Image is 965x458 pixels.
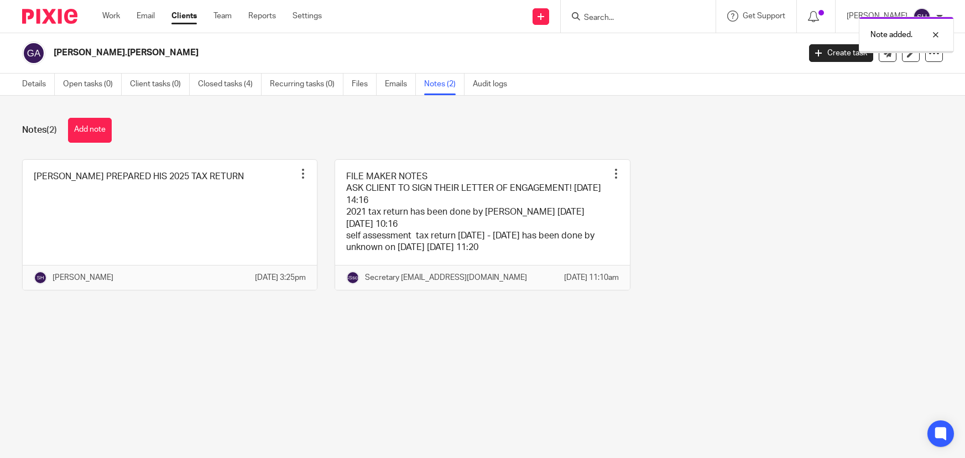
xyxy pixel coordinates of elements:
[68,118,112,143] button: Add note
[809,44,873,62] a: Create task
[385,74,416,95] a: Emails
[255,272,306,283] p: [DATE] 3:25pm
[22,9,77,24] img: Pixie
[53,272,113,283] p: [PERSON_NAME]
[352,74,377,95] a: Files
[248,11,276,22] a: Reports
[424,74,465,95] a: Notes (2)
[473,74,515,95] a: Audit logs
[22,124,57,136] h1: Notes
[22,41,45,65] img: svg%3E
[365,272,527,283] p: Secretary [EMAIL_ADDRESS][DOMAIN_NAME]
[102,11,120,22] a: Work
[870,29,912,40] p: Note added.
[564,272,619,283] p: [DATE] 11:10am
[63,74,122,95] a: Open tasks (0)
[130,74,190,95] a: Client tasks (0)
[270,74,343,95] a: Recurring tasks (0)
[198,74,262,95] a: Closed tasks (4)
[22,74,55,95] a: Details
[46,126,57,134] span: (2)
[34,271,47,284] img: svg%3E
[346,271,359,284] img: svg%3E
[913,8,931,25] img: svg%3E
[54,47,645,59] h2: [PERSON_NAME].[PERSON_NAME]
[171,11,197,22] a: Clients
[213,11,232,22] a: Team
[137,11,155,22] a: Email
[293,11,322,22] a: Settings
